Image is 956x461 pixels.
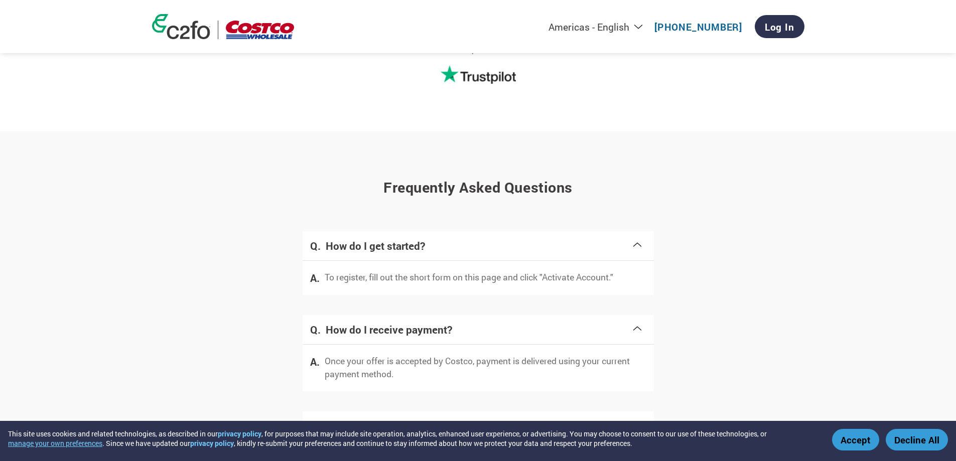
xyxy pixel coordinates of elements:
p: Once your offer is accepted by Costco, payment is delivered using your current payment method. [325,355,646,381]
a: [PHONE_NUMBER] [654,21,742,33]
h4: How do I get started? [326,239,631,253]
h3: Frequently asked questions [152,178,804,197]
a: privacy policy [218,429,261,438]
img: trust pilot [441,65,516,84]
h4: Why would I use C2FO? [326,419,631,433]
h4: How do I receive payment? [326,323,631,337]
a: Log In [755,15,804,38]
img: c2fo logo [152,14,210,39]
img: Costco [226,21,294,39]
button: Decline All [886,429,948,450]
p: To register, fill out the short form on this page and click "Activate Account." [325,271,613,284]
button: Accept [832,429,879,450]
a: privacy policy [190,438,234,448]
button: manage your own preferences [8,438,102,448]
div: This site uses cookies and related technologies, as described in our , for purposes that may incl... [8,429,817,448]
